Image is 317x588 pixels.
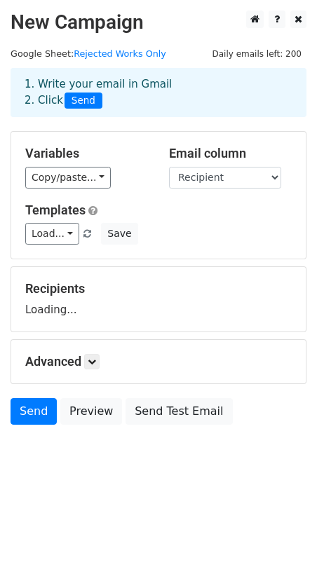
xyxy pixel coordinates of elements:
[207,48,306,59] a: Daily emails left: 200
[25,281,292,317] div: Loading...
[11,398,57,425] a: Send
[25,354,292,369] h5: Advanced
[11,48,166,59] small: Google Sheet:
[25,281,292,296] h5: Recipients
[25,223,79,245] a: Load...
[25,146,148,161] h5: Variables
[126,398,232,425] a: Send Test Email
[11,11,306,34] h2: New Campaign
[25,203,86,217] a: Templates
[74,48,166,59] a: Rejected Works Only
[207,46,306,62] span: Daily emails left: 200
[14,76,303,109] div: 1. Write your email in Gmail 2. Click
[60,398,122,425] a: Preview
[169,146,292,161] h5: Email column
[65,93,102,109] span: Send
[25,167,111,189] a: Copy/paste...
[101,223,137,245] button: Save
